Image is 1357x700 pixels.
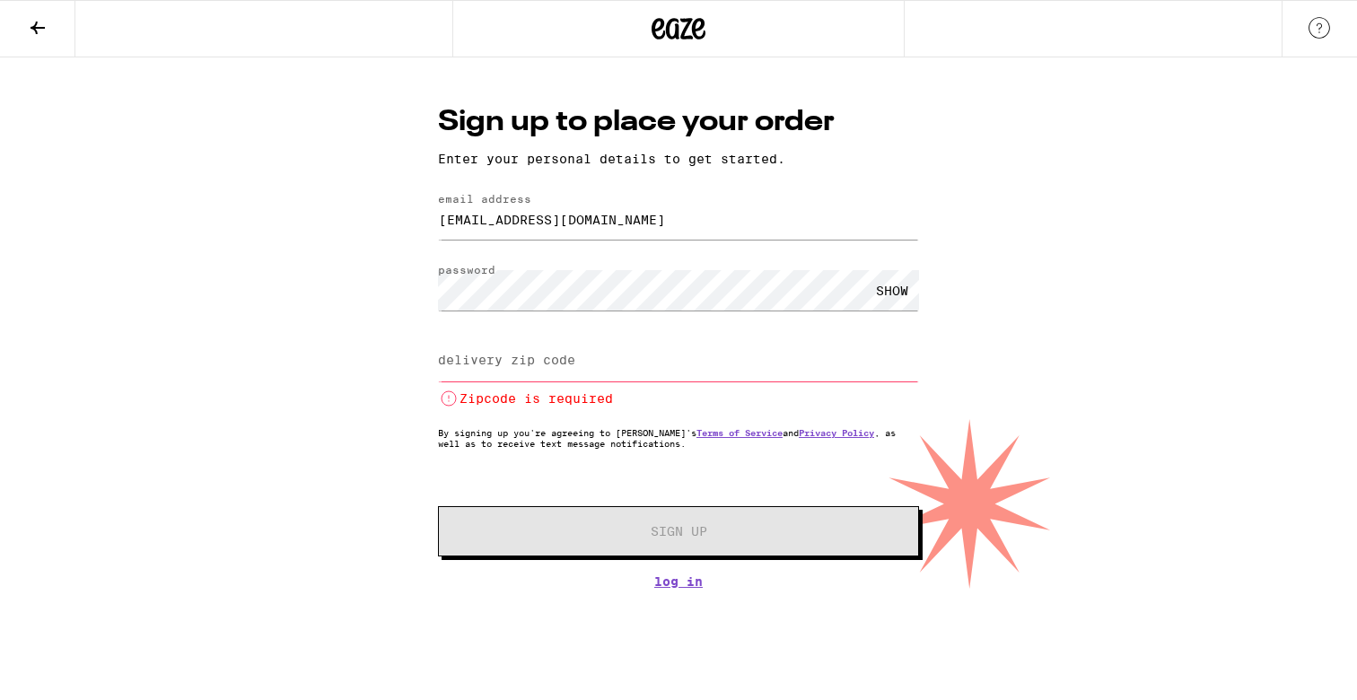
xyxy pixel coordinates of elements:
[11,13,129,27] span: Hi. Need any help?
[438,152,919,166] p: Enter your personal details to get started.
[696,427,783,438] a: Terms of Service
[438,102,919,143] h1: Sign up to place your order
[438,427,919,449] p: By signing up you're agreeing to [PERSON_NAME]'s and , as well as to receive text message notific...
[438,193,531,205] label: email address
[438,341,919,381] input: delivery zip code
[799,427,874,438] a: Privacy Policy
[438,353,575,367] label: delivery zip code
[438,388,919,409] li: Zipcode is required
[438,199,919,240] input: email address
[865,270,919,311] div: SHOW
[651,525,707,538] span: Sign Up
[438,264,495,276] label: password
[438,574,919,589] a: Log In
[438,506,919,556] button: Sign Up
